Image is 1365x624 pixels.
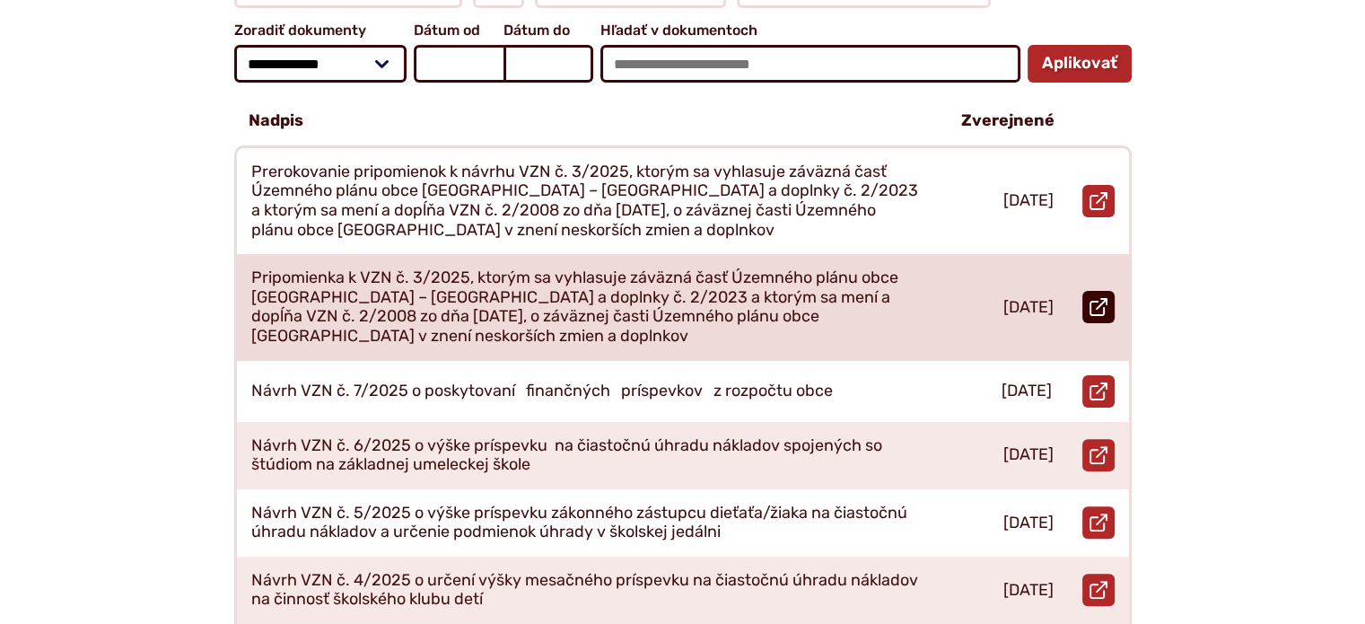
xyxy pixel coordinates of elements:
[249,111,303,131] p: Nadpis
[1003,191,1054,211] p: [DATE]
[1003,581,1054,601] p: [DATE]
[234,22,407,39] span: Zoradiť dokumenty
[600,45,1020,83] input: Hľadať v dokumentoch
[1003,298,1054,318] p: [DATE]
[1003,514,1054,533] p: [DATE]
[1002,382,1052,401] p: [DATE]
[251,163,919,240] p: Prerokovanie pripomienok k návrhu VZN č. 3/2025, ktorým sa vyhlasuje záväzná časť Územného plánu ...
[600,22,1020,39] span: Hľadať v dokumentoch
[414,22,503,39] span: Dátum od
[251,382,833,401] p: Návrh VZN č. 7/2025 o poskytovaní finančných príspevkov z rozpočtu obce
[1028,45,1132,83] button: Aplikovať
[961,111,1054,131] p: Zverejnené
[251,571,919,610] p: Návrh VZN č. 4/2025 o určení výšky mesačného príspevku na čiastočnú úhradu nákladov na činnosť šk...
[251,504,919,542] p: Návrh VZN č. 5/2025 o výške príspevku zákonného zástupcu dieťaťa/žiaka na čiastočnú úhradu náklad...
[503,45,593,83] input: Dátum do
[414,45,503,83] input: Dátum od
[251,436,919,475] p: Návrh VZN č. 6/2025 o výške príspevku na čiastočnú úhradu nákladov spojených so štúdiom na základ...
[234,45,407,83] select: Zoradiť dokumenty
[1003,445,1054,465] p: [DATE]
[503,22,593,39] span: Dátum do
[251,268,919,346] p: Pripomienka k VZN č. 3/2025, ktorým sa vyhlasuje záväzná časť Územného plánu obce [GEOGRAPHIC_DAT...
